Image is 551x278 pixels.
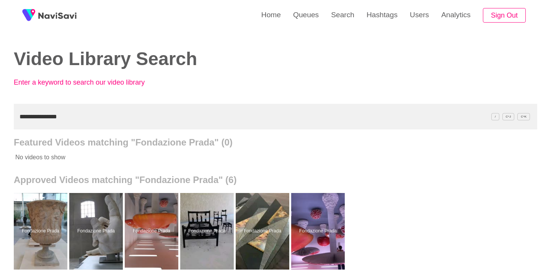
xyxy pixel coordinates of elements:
h2: Featured Videos matching "Fondazione Prada" (0) [14,137,537,148]
h2: Approved Videos matching "Fondazione Prada" (6) [14,175,537,185]
img: fireSpot [38,11,77,19]
p: No videos to show [14,148,485,167]
span: C^K [517,113,530,120]
button: Sign Out [483,8,526,23]
p: Enter a keyword to search our video library [14,78,182,87]
a: Fondazione PradaFondazione Prada [69,193,125,270]
span: C^J [502,113,515,120]
a: Fondazione PradaFondazione Prada [180,193,236,270]
span: / [491,113,499,120]
h2: Video Library Search [14,49,264,69]
a: Fondazione PradaFondazione Prada [125,193,180,270]
a: Fondazione PradaFondazione Prada [291,193,347,270]
a: Fondazione PradaFondazione Prada [14,193,69,270]
img: fireSpot [19,6,38,25]
a: Fondazione PradaFondazione Prada [236,193,291,270]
